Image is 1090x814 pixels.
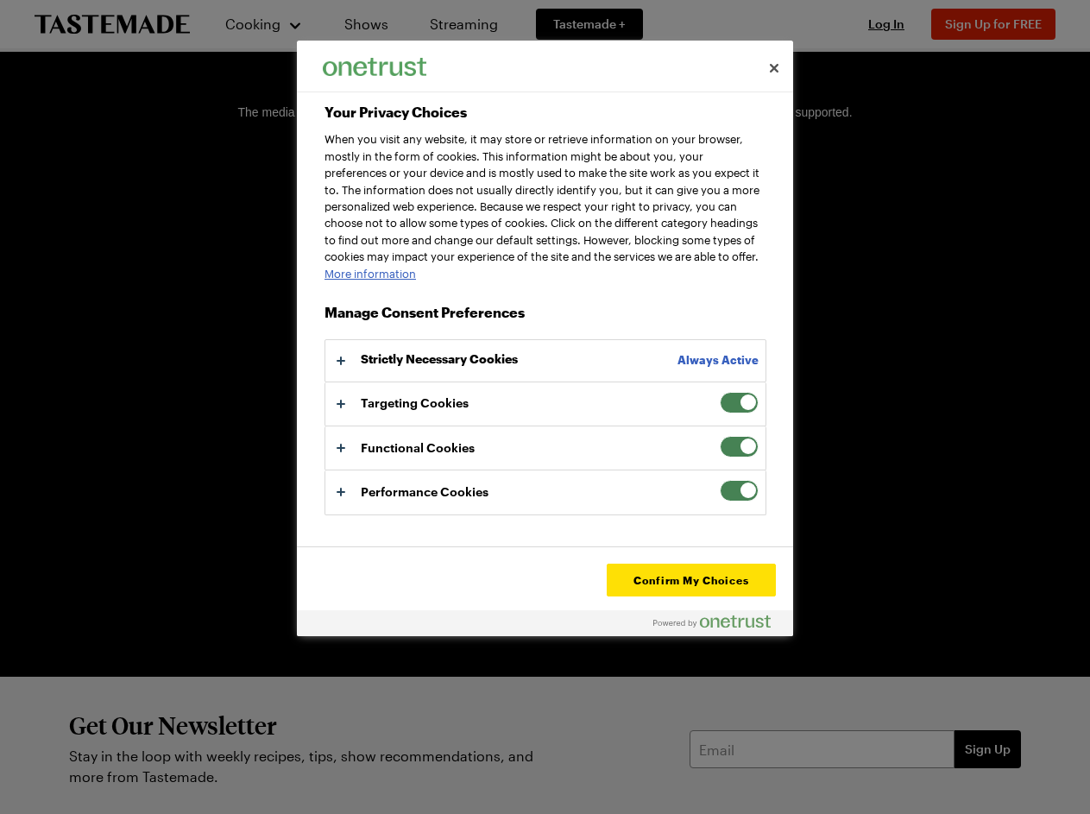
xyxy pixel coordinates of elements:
img: Powered by OneTrust Opens in a new Tab [653,615,771,628]
div: Your Privacy Choices [297,41,793,636]
div: When you visit any website, it may store or retrieve information on your browser, mostly in the f... [324,131,766,282]
button: Close [755,49,793,87]
h2: Your Privacy Choices [324,102,766,123]
a: Powered by OneTrust Opens in a new Tab [653,615,784,636]
div: Company Logo [323,49,426,84]
a: More information about your privacy, opens in a new tab [324,267,416,281]
div: Preference center [297,41,793,636]
img: Company Logo [323,58,426,76]
button: Confirm My Choices [607,564,776,596]
h3: Manage Consent Preferences [324,304,766,331]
